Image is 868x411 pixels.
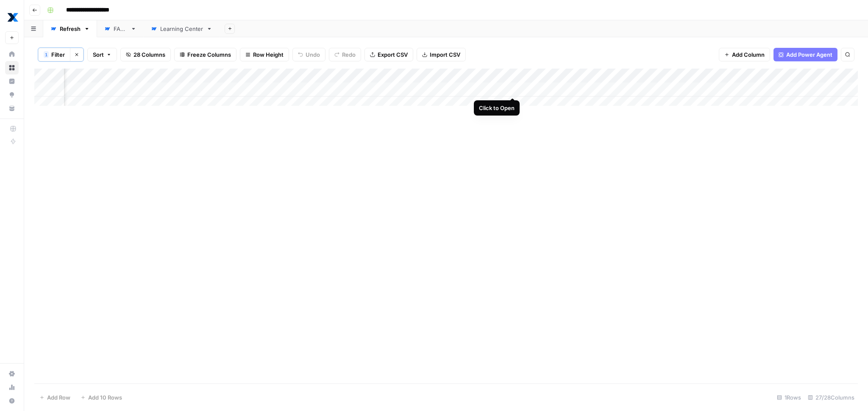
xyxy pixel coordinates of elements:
a: FAQs [97,20,144,37]
a: Insights [5,74,19,88]
button: Add Row [34,391,75,404]
button: Add 10 Rows [75,391,127,404]
span: Redo [342,50,356,59]
button: Freeze Columns [174,48,236,61]
button: Undo [292,48,325,61]
div: 27/28 Columns [804,391,858,404]
a: Settings [5,367,19,381]
div: 1 [44,51,49,58]
div: Refresh [60,25,81,33]
button: Import CSV [417,48,466,61]
span: Freeze Columns [187,50,231,59]
a: Opportunities [5,88,19,102]
div: FAQs [114,25,127,33]
span: Export CSV [378,50,408,59]
button: Export CSV [364,48,413,61]
span: Add Column [732,50,765,59]
button: Help + Support [5,394,19,408]
a: Your Data [5,102,19,115]
button: 1Filter [38,48,70,61]
button: Workspace: MaintainX [5,7,19,28]
span: Filter [51,50,65,59]
span: Row Height [253,50,284,59]
a: Usage [5,381,19,394]
button: Row Height [240,48,289,61]
a: Learning Center [144,20,220,37]
span: Sort [93,50,104,59]
a: Refresh [43,20,97,37]
button: Sort [87,48,117,61]
span: Add Row [47,393,70,402]
span: Import CSV [430,50,460,59]
button: Redo [329,48,361,61]
div: Learning Center [160,25,203,33]
div: 1 Rows [773,391,804,404]
span: Add 10 Rows [88,393,122,402]
div: Click to Open [479,104,515,112]
a: Home [5,47,19,61]
img: MaintainX Logo [5,10,20,25]
span: 1 [45,51,47,58]
button: 28 Columns [120,48,171,61]
a: Browse [5,61,19,74]
button: Add Power Agent [773,48,837,61]
span: Add Power Agent [786,50,832,59]
span: 28 Columns [134,50,165,59]
span: Undo [306,50,320,59]
button: Add Column [719,48,770,61]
